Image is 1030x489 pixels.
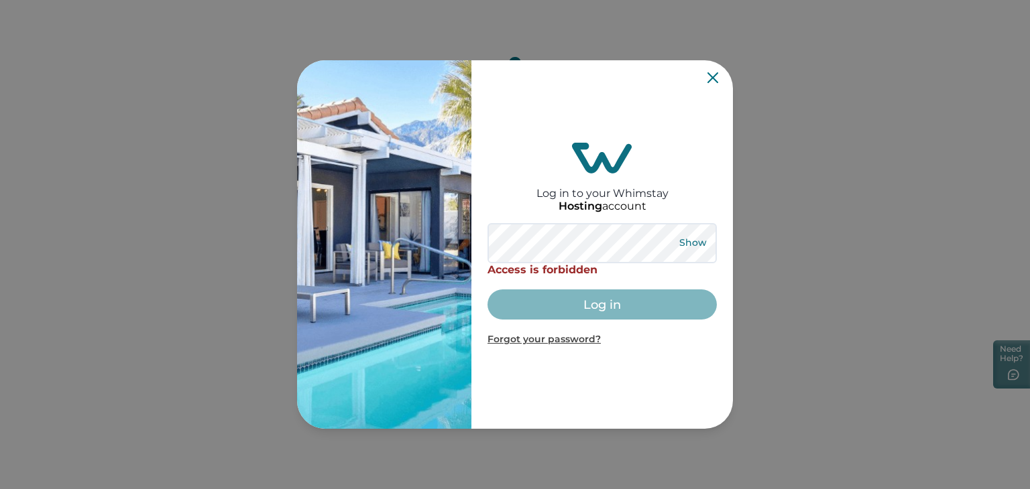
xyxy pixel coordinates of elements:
img: login-logo [572,143,632,173]
p: Access is forbidden [488,263,717,277]
img: auth-banner [297,60,471,429]
p: Forgot your password? [488,333,717,346]
button: Close [707,72,718,83]
button: Log in [488,289,717,320]
h2: Log in to your Whimstay [536,173,669,200]
button: Show [669,234,717,253]
p: account [559,200,646,213]
p: Hosting [559,200,602,213]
